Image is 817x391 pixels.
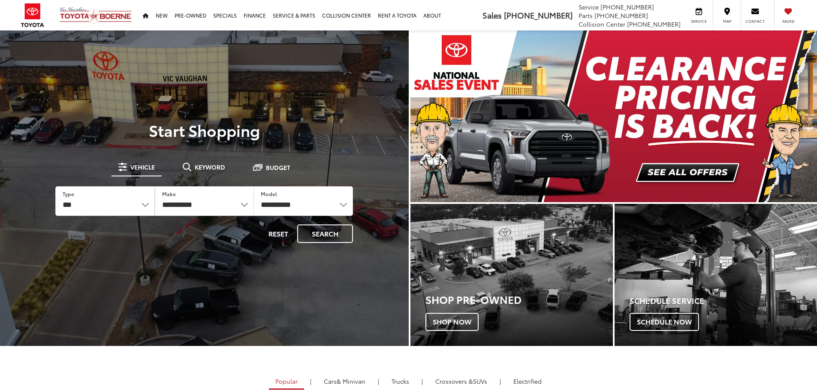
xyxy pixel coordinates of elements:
[435,377,473,385] span: Crossovers &
[59,6,132,24] img: Vic Vaughan Toyota of Boerne
[425,294,613,305] h3: Shop Pre-Owned
[718,18,736,24] span: Map
[419,377,425,385] li: |
[579,20,625,28] span: Collision Center
[615,204,817,346] div: Toyota
[482,9,502,21] span: Sales
[630,313,699,331] span: Schedule Now
[410,204,613,346] div: Toyota
[615,204,817,346] a: Schedule Service Schedule Now
[497,377,503,385] li: |
[261,190,277,197] label: Model
[689,18,708,24] span: Service
[779,18,798,24] span: Saved
[195,164,225,170] span: Keyword
[627,20,681,28] span: [PHONE_NUMBER]
[269,374,304,390] a: Popular
[162,190,176,197] label: Make
[337,377,365,385] span: & Minivan
[507,374,548,388] a: Electrified
[36,121,373,139] p: Start Shopping
[63,190,74,197] label: Type
[429,374,494,388] a: SUVs
[266,164,290,170] span: Budget
[579,3,599,11] span: Service
[261,224,295,243] button: Reset
[297,224,353,243] button: Search
[317,374,372,388] a: Cars
[410,204,613,346] a: Shop Pre-Owned Shop Now
[385,374,416,388] a: Trucks
[745,18,765,24] span: Contact
[308,377,314,385] li: |
[376,377,381,385] li: |
[630,297,817,305] h4: Schedule Service
[130,164,155,170] span: Vehicle
[410,48,471,185] button: Click to view previous picture.
[594,11,648,20] span: [PHONE_NUMBER]
[756,48,817,185] button: Click to view next picture.
[579,11,593,20] span: Parts
[504,9,573,21] span: [PHONE_NUMBER]
[600,3,654,11] span: [PHONE_NUMBER]
[425,313,479,331] span: Shop Now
